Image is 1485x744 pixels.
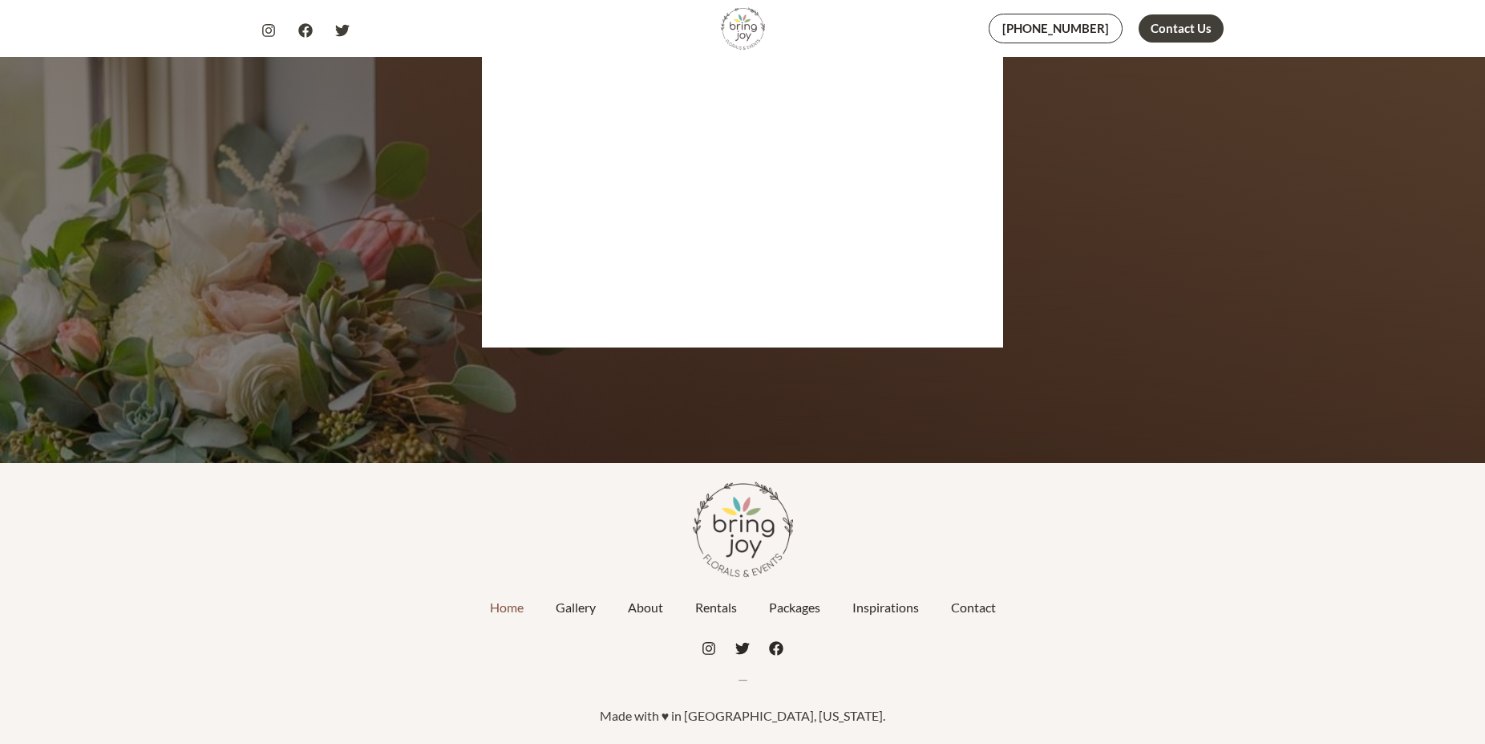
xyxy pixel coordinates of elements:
a: [PHONE_NUMBER] [989,14,1123,43]
nav: Site Navigation [261,587,1224,628]
a: Inspirations [836,587,935,628]
a: Rentals [679,587,753,628]
a: Instagram [261,23,276,38]
a: Packages [753,587,836,628]
img: Bring Joy [721,6,765,51]
a: About [612,587,679,628]
a: Contact Us [1139,14,1224,43]
a: Facebook [769,641,783,656]
span: — [738,671,748,686]
a: Twitter [735,641,750,656]
a: Twitter [335,23,350,38]
span: Made with ♥ in [GEOGRAPHIC_DATA], [US_STATE]. [600,708,886,723]
a: Gallery [540,587,612,628]
a: Instagram [702,641,716,656]
a: Facebook [298,23,313,38]
a: Contact [935,587,1012,628]
a: Home [474,587,540,628]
